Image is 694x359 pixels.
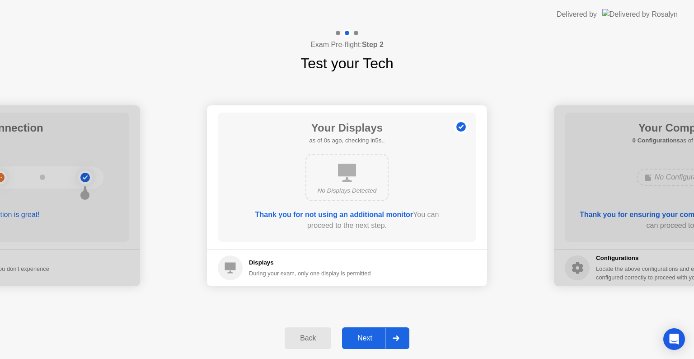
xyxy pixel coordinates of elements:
div: During your exam, only one display is permitted [249,269,371,278]
button: Next [342,327,409,349]
h1: Test your Tech [300,52,394,74]
h5: as of 0s ago, checking in5s.. [309,136,385,145]
h5: Displays [249,258,371,267]
b: Step 2 [362,41,384,48]
div: Open Intercom Messenger [663,328,685,350]
img: Delivered by Rosalyn [602,9,678,19]
div: Back [287,334,328,342]
div: Delivered by [557,9,597,20]
button: Back [285,327,331,349]
b: Thank you for not using an additional monitor [255,211,413,218]
div: Next [345,334,385,342]
h4: Exam Pre-flight: [310,39,384,50]
div: You can proceed to the next step. [244,209,450,231]
div: No Displays Detected [314,186,380,195]
h1: Your Displays [309,120,385,136]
